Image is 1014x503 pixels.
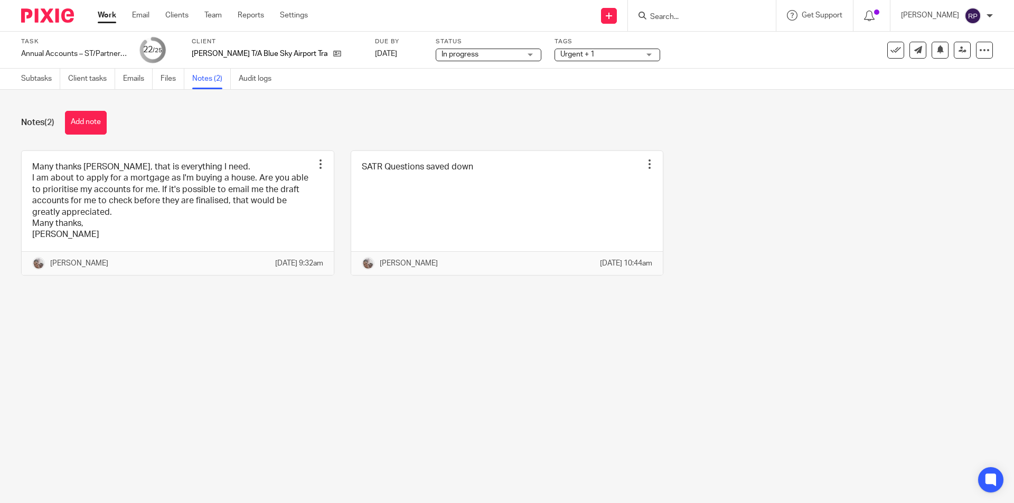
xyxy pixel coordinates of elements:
[192,49,328,59] p: [PERSON_NAME] T/A Blue Sky Airport Transfers
[275,258,323,269] p: [DATE] 9:32am
[280,10,308,21] a: Settings
[375,50,397,58] span: [DATE]
[32,257,45,270] img: me.jpg
[161,69,184,89] a: Files
[50,258,108,269] p: [PERSON_NAME]
[802,12,842,19] span: Get Support
[21,37,127,46] label: Task
[436,37,541,46] label: Status
[964,7,981,24] img: svg%3E
[65,111,107,135] button: Add note
[143,44,162,56] div: 22
[21,8,74,23] img: Pixie
[238,10,264,21] a: Reports
[21,117,54,128] h1: Notes
[442,51,478,58] span: In progress
[192,69,231,89] a: Notes (2)
[132,10,149,21] a: Email
[21,69,60,89] a: Subtasks
[153,48,162,53] small: /25
[901,10,959,21] p: [PERSON_NAME]
[68,69,115,89] a: Client tasks
[375,37,422,46] label: Due by
[239,69,279,89] a: Audit logs
[192,37,362,46] label: Client
[165,10,189,21] a: Clients
[21,49,127,59] div: Annual Accounts – ST/Partnership - Software
[380,258,438,269] p: [PERSON_NAME]
[649,13,744,22] input: Search
[123,69,153,89] a: Emails
[44,118,54,127] span: (2)
[362,257,374,270] img: me.jpg
[204,10,222,21] a: Team
[555,37,660,46] label: Tags
[600,258,652,269] p: [DATE] 10:44am
[560,51,595,58] span: Urgent + 1
[98,10,116,21] a: Work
